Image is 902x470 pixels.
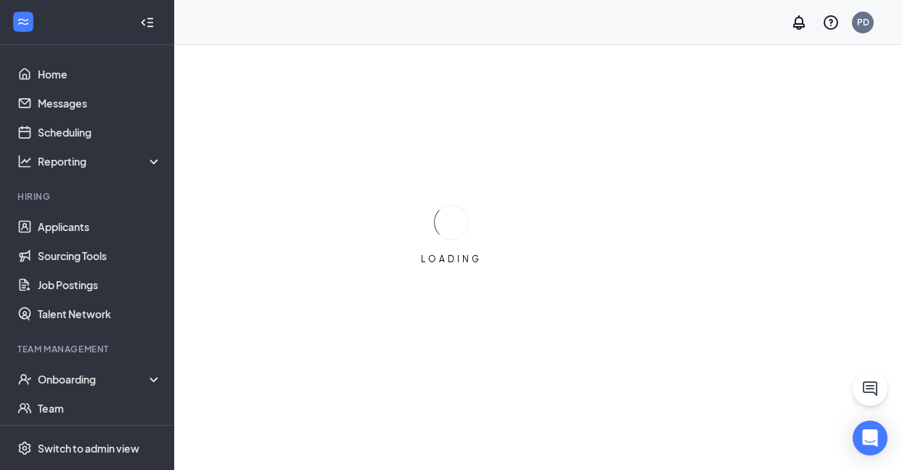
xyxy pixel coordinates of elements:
[853,371,887,406] button: ChatActive
[38,441,139,455] div: Switch to admin view
[38,423,162,452] a: DocumentsCrown
[38,212,162,241] a: Applicants
[38,89,162,118] a: Messages
[38,60,162,89] a: Home
[17,190,159,203] div: Hiring
[38,394,162,423] a: Team
[822,14,840,31] svg: QuestionInfo
[38,372,149,386] div: Onboarding
[17,372,32,386] svg: UserCheck
[38,154,163,169] div: Reporting
[38,241,162,270] a: Sourcing Tools
[38,118,162,147] a: Scheduling
[861,380,879,397] svg: ChatActive
[415,253,488,265] div: LOADING
[17,343,159,355] div: Team Management
[16,15,30,29] svg: WorkstreamLogo
[790,14,808,31] svg: Notifications
[38,299,162,328] a: Talent Network
[857,16,869,28] div: PD
[17,441,32,455] svg: Settings
[853,421,887,455] div: Open Intercom Messenger
[38,270,162,299] a: Job Postings
[17,154,32,169] svg: Analysis
[140,15,155,30] svg: Collapse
